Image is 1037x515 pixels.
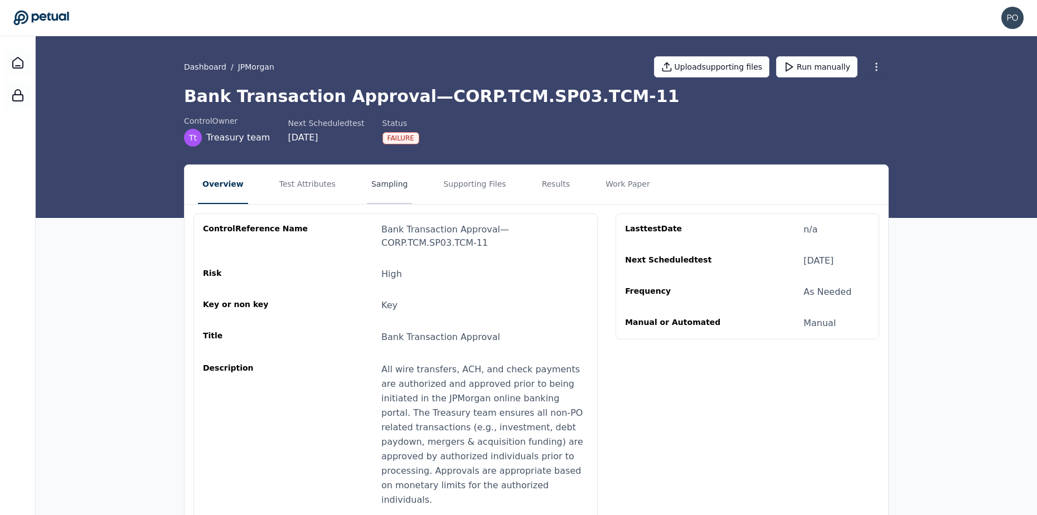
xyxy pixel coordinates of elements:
[776,56,857,77] button: Run manually
[803,285,851,299] div: As Needed
[4,50,31,76] a: Dashboard
[203,299,310,312] div: Key or non key
[803,223,817,236] div: n/a
[203,362,310,507] div: Description
[625,223,732,236] div: Last test Date
[184,115,270,127] div: control Owner
[367,165,413,204] button: Sampling
[203,268,310,281] div: Risk
[288,118,364,129] div: Next Scheduled test
[184,86,889,106] h1: Bank Transaction Approval — CORP.TCM.SP03.TCM-11
[4,82,31,109] a: SOC
[1001,7,1024,29] img: pooja.keshan@snowflake.com
[625,254,732,268] div: Next Scheduled test
[185,165,888,204] nav: Tabs
[381,362,588,507] div: All wire transfers, ACH, and check payments are authorized and approved prior to being initiated ...
[625,285,732,299] div: Frequency
[381,299,398,312] div: Key
[13,10,69,26] a: Go to Dashboard
[184,61,274,72] div: /
[275,165,340,204] button: Test Attributes
[382,118,419,129] div: Status
[381,332,500,342] span: Bank Transaction Approval
[537,165,575,204] button: Results
[203,330,310,344] div: Title
[238,61,274,72] button: JPMorgan
[381,223,588,250] div: Bank Transaction Approval — CORP.TCM.SP03.TCM-11
[189,132,197,143] span: Tt
[803,317,836,330] div: Manual
[206,131,270,144] span: Treasury team
[184,61,226,72] a: Dashboard
[439,165,510,204] button: Supporting Files
[288,131,364,144] div: [DATE]
[601,165,655,204] button: Work Paper
[382,132,419,144] div: Failure
[625,317,732,330] div: Manual or Automated
[381,268,402,281] div: High
[198,165,248,204] button: Overview
[203,223,310,250] div: control Reference Name
[654,56,770,77] button: Uploadsupporting files
[803,254,834,268] div: [DATE]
